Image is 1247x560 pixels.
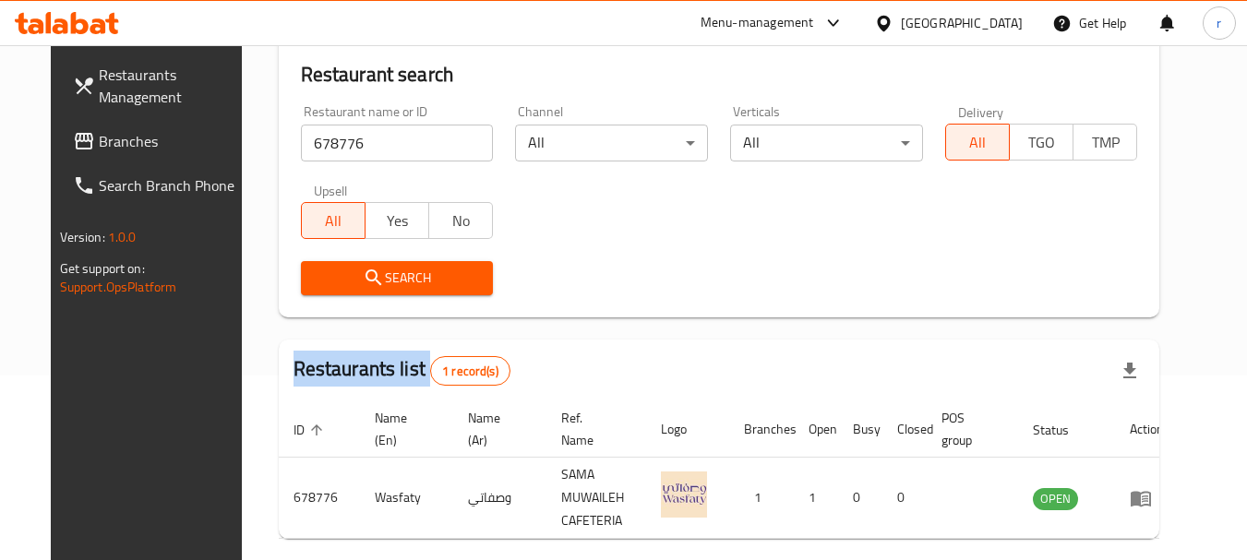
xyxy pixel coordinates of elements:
td: 0 [882,458,927,539]
h2: Restaurant search [301,61,1138,89]
table: enhanced table [279,401,1179,539]
span: TGO [1017,129,1066,156]
label: Upsell [314,184,348,197]
span: Restaurants Management [99,64,245,108]
span: Branches [99,130,245,152]
span: No [437,208,486,234]
span: All [953,129,1002,156]
span: 1 record(s) [431,363,510,380]
span: TMP [1081,129,1130,156]
div: Total records count [430,356,510,386]
a: Branches [58,119,259,163]
div: Menu-management [701,12,814,34]
h2: Restaurants list [294,355,510,386]
span: All [309,208,358,234]
button: TGO [1009,124,1073,161]
td: 0 [838,458,882,539]
button: All [301,202,366,239]
th: Busy [838,401,882,458]
span: OPEN [1033,488,1078,509]
a: Search Branch Phone [58,163,259,208]
div: All [730,125,923,161]
span: Search Branch Phone [99,174,245,197]
span: r [1217,13,1221,33]
th: Open [794,401,838,458]
span: Status [1033,419,1093,441]
span: Ref. Name [561,407,624,451]
th: Action [1115,401,1179,458]
td: وصفاتي [453,458,546,539]
label: Delivery [958,105,1004,118]
button: No [428,202,493,239]
td: 678776 [279,458,360,539]
td: SAMA MUWAILEH CAFETERIA [546,458,646,539]
div: [GEOGRAPHIC_DATA] [901,13,1023,33]
td: 1 [729,458,794,539]
td: Wasfaty [360,458,453,539]
div: Menu [1130,487,1164,509]
button: Search [301,261,494,295]
div: All [515,125,708,161]
img: Wasfaty [661,471,707,518]
span: Search [316,267,479,290]
span: POS group [941,407,996,451]
th: Logo [646,401,729,458]
span: Get support on: [60,256,145,280]
input: Search for restaurant name or ID.. [301,125,494,161]
span: Yes [373,208,422,234]
span: Name (En) [375,407,431,451]
th: Closed [882,401,927,458]
span: Name (Ar) [468,407,524,451]
span: 1.0.0 [108,225,137,249]
a: Support.OpsPlatform [60,275,177,299]
a: Restaurants Management [58,53,259,119]
button: TMP [1073,124,1137,161]
span: ID [294,419,329,441]
th: Branches [729,401,794,458]
button: Yes [365,202,429,239]
button: All [945,124,1010,161]
div: OPEN [1033,488,1078,510]
td: 1 [794,458,838,539]
span: Version: [60,225,105,249]
div: Export file [1108,349,1152,393]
